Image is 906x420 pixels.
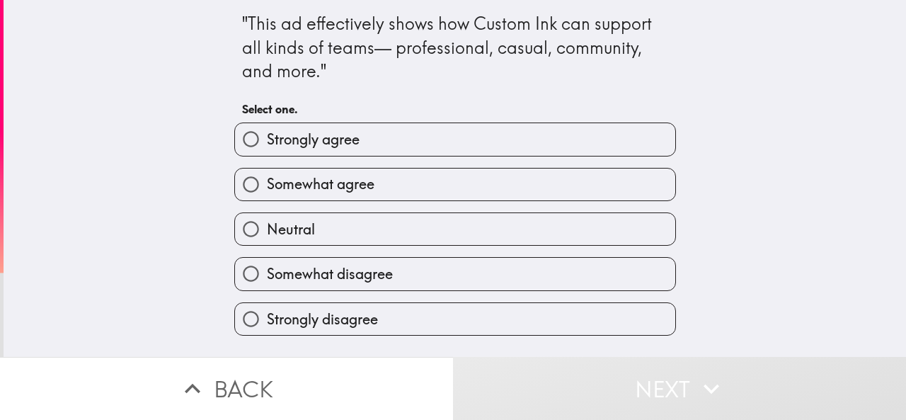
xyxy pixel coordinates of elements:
[267,310,378,329] span: Strongly disagree
[242,12,668,84] div: "This ad effectively shows how Custom Ink can support all kinds of teams— professional, casual, c...
[235,213,675,245] button: Neutral
[267,264,393,284] span: Somewhat disagree
[242,101,668,117] h6: Select one.
[267,174,374,194] span: Somewhat agree
[267,130,360,149] span: Strongly agree
[453,357,906,420] button: Next
[267,220,315,239] span: Neutral
[235,303,675,335] button: Strongly disagree
[235,123,675,155] button: Strongly agree
[235,258,675,290] button: Somewhat disagree
[235,169,675,200] button: Somewhat agree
